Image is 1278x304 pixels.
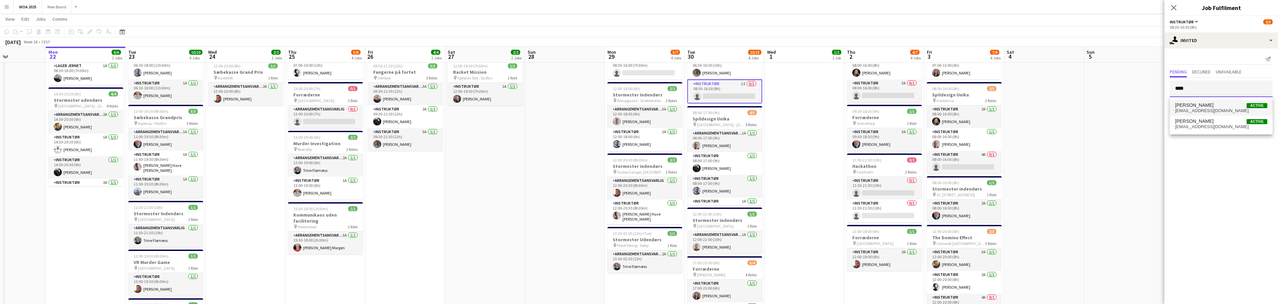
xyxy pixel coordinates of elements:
[128,128,203,151] app-card-role: Arrangementsansvarlig1A1/111:00-19:30 (8h30m)[PERSON_NAME]
[22,39,39,44] span: Week 38
[128,57,203,79] app-card-role: Instruktør1A1/106:30-18:00 (11h30m)[PERSON_NAME]
[48,87,123,186] div: 14:30-20:30 (6h)4/4Stormester udendørs [GEOGRAPHIC_DATA] - [GEOGRAPHIC_DATA]4 RolesArrangementsan...
[666,98,677,103] span: 2 Roles
[453,63,488,68] span: 12:00-19:30 (7h30m)
[847,235,922,241] h3: Forræderne
[687,208,762,254] div: 12:00-22:00 (10h)1/1Stormester indendørs [GEOGRAPHIC_DATA]1 RoleArrangementsansvarlig1A1/112:00-2...
[607,128,682,151] app-card-role: Instruktør1A1/112:00-18:00 (6h)[PERSON_NAME]
[687,231,762,254] app-card-role: Arrangementsansvarlig1A1/112:00-22:00 (10h)[PERSON_NAME]
[747,260,757,265] span: 3/4
[1175,124,1267,129] span: jdb@woa.dk
[905,170,916,175] span: 2 Roles
[832,50,841,55] span: 1/1
[857,241,893,246] span: [GEOGRAPHIC_DATA]
[346,147,358,152] span: 2 Roles
[1247,119,1267,124] span: Active
[767,49,776,55] span: Wed
[847,128,922,151] app-card-role: Instruktør3A1/109:30-18:30 (9h)[PERSON_NAME]
[607,177,682,200] app-card-role: Arrangementsansvarlig1/112:00-20:30 (8h30m)[PERSON_NAME]
[932,86,959,91] span: 08:00-16:00 (8h)
[42,0,72,13] button: New Board
[288,57,363,79] app-card-role: Instruktør1/107:00-20:00 (13h)[PERSON_NAME]
[448,49,455,55] span: Sat
[138,121,167,126] span: Asperup - Vestfyn
[847,114,922,120] h3: Forræderne
[1175,102,1214,108] span: Johanne Bjerrisgaard
[128,49,136,55] span: Tue
[607,154,682,224] app-job-card: 12:00-20:30 (8h30m)2/2Stormester indendørs Gubsø Garage, [GEOGRAPHIC_DATA]2 RolesArrangementsansv...
[1170,69,1187,74] span: Pending
[288,49,296,55] span: Thu
[668,86,677,91] span: 2/2
[985,241,996,246] span: 3 Roles
[373,63,402,68] span: 09:30-21:30 (12h)
[607,57,682,79] app-card-role: Lager Jernet0/108:30-16:00 (7h30m)
[508,63,517,68] span: 1/1
[927,82,1002,174] app-job-card: 08:00-16:00 (8h)2/3Spildesign Unika Fredericia3 RolesInstruktør2A1/108:00-16:00 (8h)[PERSON_NAME]...
[857,121,875,126] span: Svendborg
[288,212,363,224] h3: Kommunikaos uden facilitering
[1175,118,1214,124] span: Johannes Di Biaso
[3,15,17,23] a: View
[288,202,363,254] app-job-card: 15:30-18:00 (2h30m)1/1Kommunikaos uden facilitering Hedensted1 RoleArrangementsansvarlig3A1/115:3...
[128,176,203,198] app-card-role: Instruktør1A1/111:00-19:30 (8h30m)[PERSON_NAME]
[431,50,440,55] span: 4/4
[693,212,722,217] span: 12:00-22:00 (10h)
[448,83,523,105] app-card-role: Instruktør1A1/112:00-19:30 (7h30m)[PERSON_NAME]
[613,231,652,236] span: 13:30-01:30 (12h) (Tue)
[927,57,1002,79] app-card-role: Instruktør1A1/107:00-13:00 (6h)[PERSON_NAME]
[128,79,203,102] app-card-role: Instruktør1A1/106:30-18:00 (11h30m)[PERSON_NAME]
[288,232,363,254] app-card-role: Arrangementsansvarlig3A1/115:30-18:00 (2h30m)[PERSON_NAME] Morgen
[927,248,1002,271] app-card-role: Instruktør3A1/112:00-20:00 (8h)[PERSON_NAME]
[48,133,123,156] app-card-role: Instruktør1A1/114:30-20:30 (6h)[PERSON_NAME]
[348,206,358,211] span: 1/1
[927,92,1002,98] h3: Spildesign Unika
[1007,49,1014,55] span: Sat
[907,109,916,114] span: 1/1
[927,200,1002,222] app-card-role: Instruktør2A1/108:00-16:00 (8h)[PERSON_NAME]
[687,57,762,79] app-card-role: Instruktør1A1/106:30-16:30 (10h)[PERSON_NAME]
[987,180,996,185] span: 1/1
[990,55,1001,60] div: 4 Jobs
[134,254,168,259] span: 13:00-19:30 (6h30m)
[288,82,363,128] app-job-card: 13:00-20:00 (7h)0/1Forræderne [GEOGRAPHIC_DATA]1 RoleArrangementsansvarlig0/113:00-20:00 (7h)
[687,175,762,198] app-card-role: Instruktør1/108:00-17:00 (9h)[PERSON_NAME]
[687,129,762,152] app-card-role: Arrangementsansvarlig1A1/108:00-17:00 (9h)[PERSON_NAME]
[367,53,373,60] span: 26
[686,53,695,60] span: 30
[1192,69,1211,74] span: Declined
[927,151,1002,174] app-card-role: Instruktør4A0/108:00-16:00 (8h)
[128,259,203,265] h3: VR Murder Game
[50,15,70,23] a: Comms
[1006,53,1014,60] span: 4
[671,55,681,60] div: 4 Jobs
[1164,32,1278,48] div: Invited
[687,280,762,302] app-card-role: Instruktør1/117:00-23:00 (6h)[PERSON_NAME]
[607,163,682,169] h3: Stormester indendørs
[348,224,358,229] span: 1 Role
[607,250,682,273] app-card-role: Arrangementsansvarlig2A1/113:30-01:30 (12h)Trine Flørnæss
[511,50,520,55] span: 2/2
[448,59,523,105] app-job-card: 12:00-19:30 (7h30m)1/1Racket Mission Egeskov Slot - Sydfyn1 RoleInstruktør1A1/112:00-19:30 (7h30m...
[693,260,720,265] span: 17:00-23:00 (6h)
[188,217,198,222] span: 1 Role
[298,98,334,103] span: [GEOGRAPHIC_DATA]
[447,53,455,60] span: 27
[687,266,762,272] h3: Forræderne
[208,59,283,105] app-job-card: 12:00-20:00 (8h)1/1Sæbekasse Grand Prix Kastellet1 RoleArrangementsansvarlig2A1/112:00-20:00 (8h)...
[298,147,312,152] span: Brøndby
[138,266,175,271] span: [GEOGRAPHIC_DATA]
[745,122,757,127] span: 5 Roles
[832,55,841,60] div: 1 Job
[48,179,123,202] app-card-role: Instruktør2A1/114:30-20:30 (6h)
[907,229,916,234] span: 1/1
[747,212,757,217] span: 1/1
[847,225,922,271] div: 12:00-18:00 (6h)1/1Forræderne [GEOGRAPHIC_DATA]1 RoleInstruktør2A1/112:00-18:00 (6h)[PERSON_NAME]
[907,241,916,246] span: 1 Role
[218,75,233,80] span: Kastellet
[852,229,879,234] span: 12:00-18:00 (6h)
[852,158,881,163] span: 11:30-21:30 (10h)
